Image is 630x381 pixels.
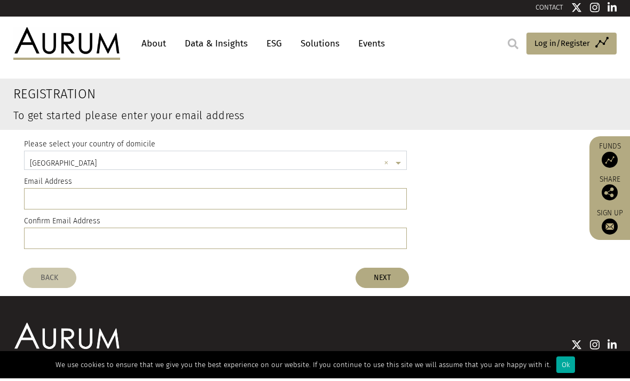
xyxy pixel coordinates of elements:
div: Share [595,178,625,203]
img: Aurum Logo [13,325,120,357]
a: Funds [595,144,625,170]
a: Solutions [295,36,345,56]
img: Sign up to our newsletter [602,221,618,237]
img: Instagram icon [590,342,600,353]
img: Linkedin icon [608,342,617,353]
button: NEXT [356,270,409,291]
span: Clear all [384,160,393,172]
a: Data & Insights [179,36,253,56]
img: Twitter icon [571,5,582,15]
a: Log in/Register [526,35,617,58]
img: Linkedin icon [608,5,617,15]
label: Email Address [24,178,72,191]
h3: To get started please enter your email address [13,113,514,123]
a: ESG [261,36,287,56]
label: Please select your country of domicile [24,141,155,153]
a: About [136,36,171,56]
a: Events [353,36,385,56]
h2: Registration [13,89,514,105]
a: CONTACT [535,6,563,14]
label: Confirm Email Address [24,217,100,230]
span: Log in/Register [534,40,590,52]
img: Share this post [602,187,618,203]
div: Ok [556,359,575,376]
button: BACK [23,270,76,291]
img: Twitter icon [571,342,582,353]
img: search.svg [508,41,518,52]
a: Sign up [595,211,625,237]
img: Instagram icon [590,5,600,15]
img: Access Funds [602,154,618,170]
img: Aurum [13,30,120,62]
